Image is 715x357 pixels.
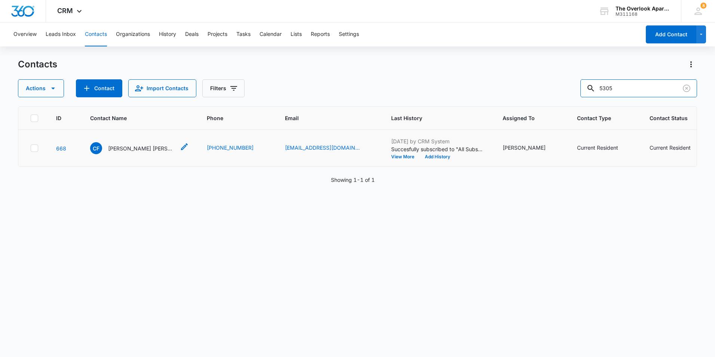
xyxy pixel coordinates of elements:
div: Current Resident [577,144,618,152]
button: Settings [339,22,359,46]
div: Email - carlinfayknutson@gmail.com - Select to Edit Field [285,144,373,153]
button: Projects [208,22,227,46]
span: CRM [57,7,73,15]
button: Deals [185,22,199,46]
button: Actions [685,58,697,70]
button: Overview [13,22,37,46]
div: Assigned To - Desirea Archuleta - Select to Edit Field [503,144,559,153]
button: Add Contact [646,25,696,43]
span: 8 [700,3,706,9]
button: History [159,22,176,46]
a: Navigate to contact details page for Carlin Fay Knutson [56,145,66,152]
p: [DATE] by CRM System [391,137,485,145]
div: Contact Name - Carlin Fay Knutson - Select to Edit Field [90,142,189,154]
a: [EMAIL_ADDRESS][DOMAIN_NAME] [285,144,360,152]
span: Contact Status [650,114,693,122]
button: Calendar [260,22,282,46]
div: [PERSON_NAME] [503,144,546,152]
button: Actions [18,79,64,97]
div: Contact Status - Current Resident - Select to Edit Field [650,144,704,153]
h1: Contacts [18,59,57,70]
span: Last History [391,114,474,122]
p: Showing 1-1 of 1 [331,176,375,184]
a: [PHONE_NUMBER] [207,144,254,152]
button: Leads Inbox [46,22,76,46]
button: Contacts [85,22,107,46]
span: Contact Name [90,114,178,122]
button: Clear [681,82,693,94]
span: Assigned To [503,114,548,122]
p: [PERSON_NAME] [PERSON_NAME] [108,144,175,152]
div: Current Resident [650,144,691,152]
button: Lists [291,22,302,46]
span: CF [90,142,102,154]
p: Succesfully subscribed to "All Subscribers". [391,145,485,153]
button: Tasks [236,22,251,46]
button: Add Contact [76,79,122,97]
button: Reports [311,22,330,46]
button: Import Contacts [128,79,196,97]
button: Organizations [116,22,150,46]
div: notifications count [700,3,706,9]
button: Filters [202,79,245,97]
button: View More [391,155,420,159]
div: Contact Type - Current Resident - Select to Edit Field [577,144,632,153]
span: Email [285,114,362,122]
div: account id [616,12,670,17]
span: Contact Type [577,114,621,122]
input: Search Contacts [580,79,697,97]
div: Phone - 9703084762 - Select to Edit Field [207,144,267,153]
div: account name [616,6,670,12]
button: Add History [420,155,455,159]
span: Phone [207,114,256,122]
span: ID [56,114,61,122]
